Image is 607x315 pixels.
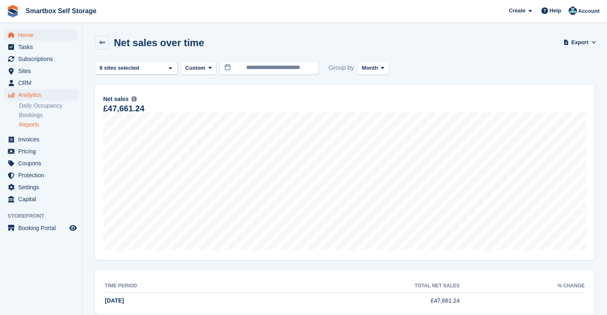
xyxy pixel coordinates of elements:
[357,61,389,75] button: Month
[4,41,78,53] a: menu
[4,146,78,157] a: menu
[4,181,78,193] a: menu
[328,61,354,75] span: Group by
[18,89,68,101] span: Analytics
[253,280,460,293] th: Total net sales
[565,35,595,49] button: Export
[4,193,78,205] a: menu
[105,297,124,304] span: [DATE]
[22,4,100,18] a: Smartbox Self Storage
[4,89,78,101] a: menu
[185,64,205,72] span: Custom
[460,280,585,293] th: % change
[578,7,600,15] span: Account
[4,65,78,77] a: menu
[18,41,68,53] span: Tasks
[18,77,68,89] span: CRM
[4,157,78,169] a: menu
[114,37,204,48] h2: Net sales over time
[18,181,68,193] span: Settings
[4,222,78,234] a: menu
[362,64,378,72] span: Month
[18,53,68,65] span: Subscriptions
[132,96,137,101] img: icon-info-grey-7440780725fd019a000dd9b08b2336e03edf1995a4989e88bcd33f0948082b44.svg
[4,29,78,41] a: menu
[98,64,142,72] div: 6 sites selected
[18,65,68,77] span: Sites
[103,95,128,103] span: Net sales
[4,169,78,181] a: menu
[253,292,460,310] td: £47,661.24
[18,134,68,145] span: Invoices
[4,134,78,145] a: menu
[18,157,68,169] span: Coupons
[550,7,561,15] span: Help
[18,146,68,157] span: Pricing
[569,7,577,15] img: Roger Canham
[18,193,68,205] span: Capital
[7,212,82,220] span: Storefront
[103,105,144,112] div: £47,661.24
[4,77,78,89] a: menu
[18,29,68,41] span: Home
[572,38,588,47] span: Export
[19,102,78,110] a: Daily Occupancy
[18,169,68,181] span: Protection
[19,121,78,129] a: Reports
[105,280,253,293] th: Time period
[18,222,68,234] span: Booking Portal
[509,7,525,15] span: Create
[181,61,216,75] button: Custom
[4,53,78,65] a: menu
[68,223,78,233] a: Preview store
[19,111,78,119] a: Bookings
[7,5,19,17] img: stora-icon-8386f47178a22dfd0bd8f6a31ec36ba5ce8667c1dd55bd0f319d3a0aa187defe.svg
